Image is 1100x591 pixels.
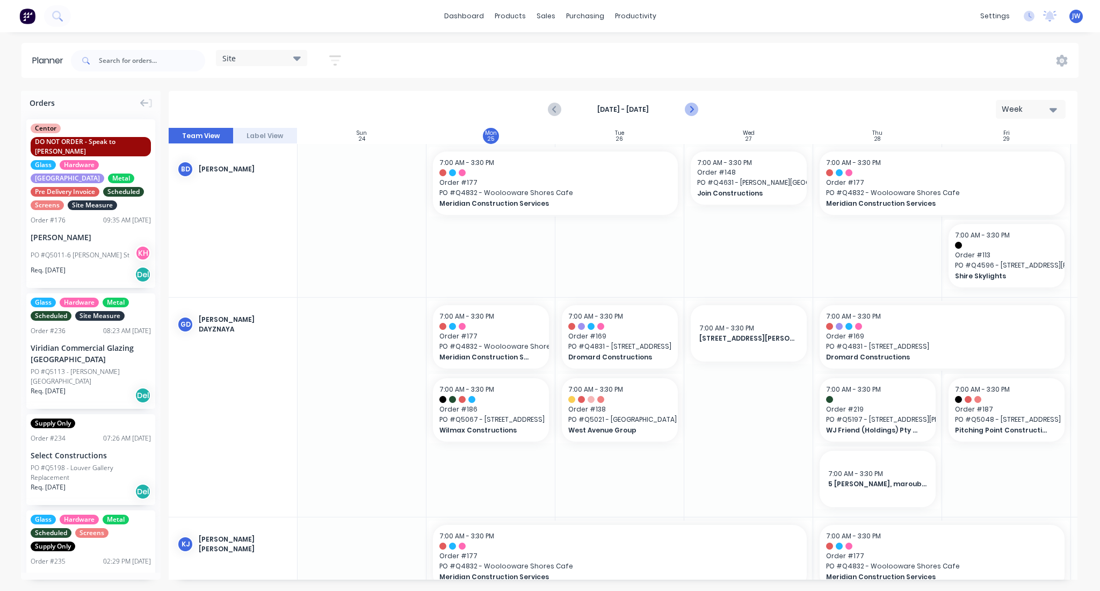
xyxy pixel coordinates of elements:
[31,326,66,336] div: Order # 236
[439,561,800,571] span: PO # Q4832 - Woolooware Shores Cafe
[222,53,236,64] span: Site
[439,312,494,321] span: 7:00 AM - 3:30 PM
[568,312,623,321] span: 7:00 AM - 3:30 PM
[826,352,1035,362] span: Dromard Constructions
[31,367,151,386] div: PO #Q5113 - [PERSON_NAME][GEOGRAPHIC_DATA]
[75,311,125,321] span: Site Measure
[31,450,151,461] div: Select Constructions
[177,316,193,333] div: GD
[199,535,288,554] div: [PERSON_NAME] [PERSON_NAME]
[1002,104,1051,115] div: Week
[746,136,751,142] div: 27
[488,136,494,142] div: 25
[439,352,532,362] span: Meridian Construction Services
[31,542,75,551] span: Supply Only
[31,528,71,538] span: Scheduled
[31,265,66,275] span: Req. [DATE]
[489,8,531,24] div: products
[828,479,927,489] span: 5 [PERSON_NAME], maroubra awning service
[135,484,151,500] div: Del
[439,178,671,188] span: Order # 177
[568,426,661,435] span: West Avenue Group
[955,230,1010,240] span: 7:00 AM - 3:30 PM
[177,536,193,552] div: KJ
[103,298,129,307] span: Metal
[955,271,1048,281] span: Shire Skylights
[826,426,919,435] span: WJ Friend (Holdings) Pty Ltd
[697,189,790,198] span: Join Constructions
[485,130,497,136] div: Mon
[135,266,151,283] div: Del
[439,158,494,167] span: 7:00 AM - 3:30 PM
[439,342,542,351] span: PO # Q4832 - Woolooware Shores Cafe
[826,551,1058,561] span: Order # 177
[439,572,764,582] span: Meridian Construction Services
[32,54,69,67] div: Planner
[169,128,233,144] button: Team View
[697,168,800,177] span: Order # 148
[826,178,1058,188] span: Order # 177
[31,250,129,260] div: PO #Q5011-6 [PERSON_NAME] St
[357,130,367,136] div: Sun
[31,342,151,365] div: Viridian Commercial Glazing [GEOGRAPHIC_DATA]
[99,50,205,71] input: Search for orders...
[19,8,35,24] img: Factory
[975,8,1015,24] div: settings
[1003,136,1010,142] div: 29
[615,130,624,136] div: Tue
[826,158,881,167] span: 7:00 AM - 3:30 PM
[439,426,532,435] span: Wilmax Constructions
[31,160,56,170] span: Glass
[955,261,1058,270] span: PO # Q4596 - [STREET_ADDRESS][PERSON_NAME][PERSON_NAME]
[108,174,134,183] span: Metal
[31,232,151,243] div: [PERSON_NAME]
[199,164,288,174] div: [PERSON_NAME]
[439,551,800,561] span: Order # 177
[103,215,151,225] div: 09:35 AM [DATE]
[439,8,489,24] a: dashboard
[103,557,151,566] div: 02:29 PM [DATE]
[439,199,648,208] span: Meridian Construction Services
[439,188,671,198] span: PO # Q4832 - Woolooware Shores Cafe
[31,515,56,524] span: Glass
[439,531,494,540] span: 7:00 AM - 3:30 PM
[826,188,1058,198] span: PO # Q4832 - Woolooware Shores Cafe
[135,245,151,261] div: KH
[955,415,1058,424] span: PO # Q5048 - [STREET_ADDRESS]
[826,331,1058,341] span: Order # 169
[233,128,298,144] button: Label View
[826,199,1035,208] span: Meridian Construction Services
[569,105,677,114] strong: [DATE] - [DATE]
[68,200,117,210] span: Site Measure
[439,385,494,394] span: 7:00 AM - 3:30 PM
[955,426,1048,435] span: Pitching Point Constructions
[31,482,66,492] span: Req. [DATE]
[828,469,883,478] span: 7:00 AM - 3:30 PM
[955,405,1058,414] span: Order # 187
[568,415,671,424] span: PO # Q5021 - [GEOGRAPHIC_DATA]
[31,187,99,197] span: Pre Delivery Invoice
[826,405,929,414] span: Order # 219
[199,315,288,334] div: [PERSON_NAME] Dayznaya
[31,174,104,183] span: [GEOGRAPHIC_DATA]
[30,97,55,109] span: Orders
[616,136,623,142] div: 26
[697,158,752,167] span: 7:00 AM - 3:30 PM
[31,419,75,428] span: Supply Only
[60,160,99,170] span: Hardware
[568,331,671,341] span: Order # 169
[826,572,1035,582] span: Meridian Construction Services
[31,557,66,566] div: Order # 235
[568,385,623,394] span: 7:00 AM - 3:30 PM
[826,385,881,394] span: 7:00 AM - 3:30 PM
[996,100,1066,119] button: Week
[103,515,129,524] span: Metal
[826,415,929,424] span: PO # Q5197 - [STREET_ADDRESS][PERSON_NAME]
[31,215,66,225] div: Order # 176
[103,434,151,443] div: 07:26 AM [DATE]
[826,342,1058,351] span: PO # Q4831 - [STREET_ADDRESS]
[699,334,798,343] span: [STREET_ADDRESS][PERSON_NAME]
[75,528,108,538] span: Screens
[531,8,561,24] div: sales
[1072,11,1080,21] span: JW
